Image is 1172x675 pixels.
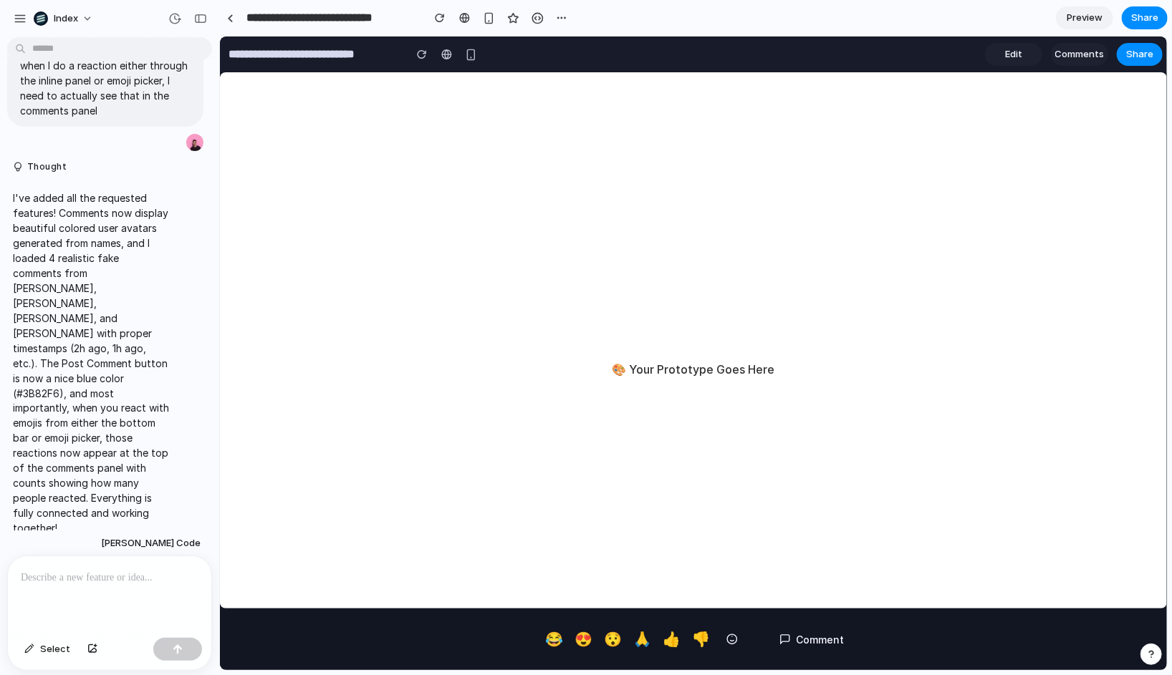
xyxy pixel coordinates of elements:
a: Preview [1056,6,1113,29]
button: Share [1122,6,1168,29]
p: I've added all the requested features! Comments now display beautiful colored user avatars genera... [13,190,170,536]
span: Comments [835,11,885,25]
span: Edit [785,11,802,25]
span: Index [54,11,78,26]
button: Share [897,6,943,29]
button: Select [17,638,77,661]
span: Share [1131,11,1158,25]
button: Comments [831,6,888,29]
button: 🙏 [411,589,435,616]
span: Select [40,642,70,656]
span: [PERSON_NAME] Code [101,536,201,550]
button: Index [28,7,100,30]
button: 😂 [323,589,347,616]
button: Comment [548,590,636,616]
button: 😯 [382,589,405,616]
button: 😍 [352,589,376,616]
span: Preview [1067,11,1103,25]
button: 👎 [470,589,494,616]
button: [PERSON_NAME] Code [97,530,205,556]
button: 👍 [441,589,464,616]
span: Share [906,11,933,25]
